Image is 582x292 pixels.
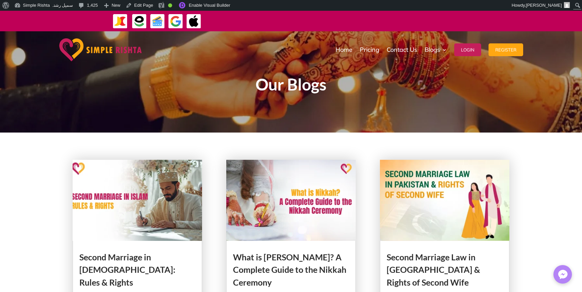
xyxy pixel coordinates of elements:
img: ApplePay-icon [186,14,201,29]
a: Blogs [425,33,447,67]
div: Good [168,3,172,7]
a: Register [489,33,523,67]
a: Pricing [360,33,379,67]
h1: Our Blogs [110,76,473,96]
span: [PERSON_NAME] [526,3,562,8]
a: Second Marriage in [DEMOGRAPHIC_DATA]: Rules & Rights [79,252,176,287]
a: Second Marriage Law in [GEOGRAPHIC_DATA] & Rights of Second Wife [387,252,480,287]
img: JazzCash-icon [113,14,128,29]
img: Second Marriage in Islam: Rules & Rights [73,160,202,241]
img: Credit Cards [150,14,165,29]
a: What is [PERSON_NAME]? A Complete Guide to the Nikkah Ceremony [233,252,346,287]
img: Messenger [556,268,570,281]
a: Login [454,33,481,67]
button: Login [454,43,481,56]
a: Home [336,33,352,67]
button: Register [489,43,523,56]
img: GooglePay-icon [168,14,183,29]
img: What is Nikkah? A Complete Guide to the Nikkah Ceremony [226,160,356,241]
img: EasyPaisa-icon [132,14,147,29]
a: Contact Us [387,33,417,67]
img: Second Marriage Law in Pakistan & Rights of Second Wife [380,160,510,241]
